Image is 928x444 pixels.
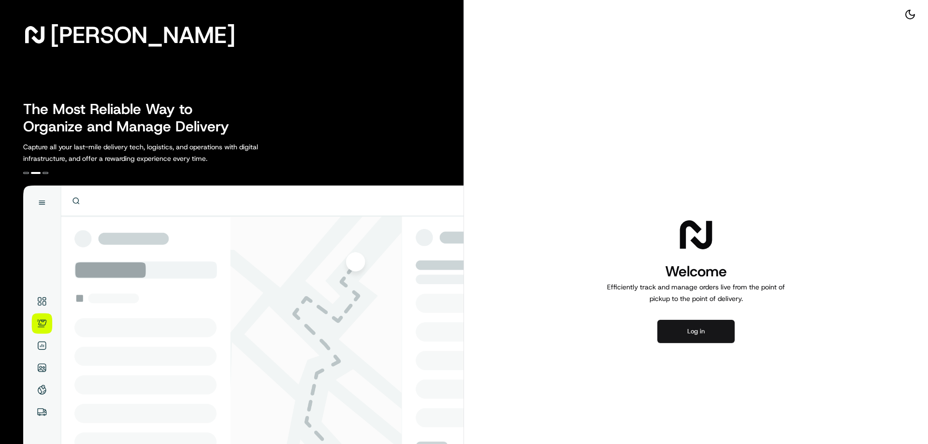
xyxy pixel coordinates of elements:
h1: Welcome [603,262,789,281]
p: Efficiently track and manage orders live from the point of pickup to the point of delivery. [603,281,789,304]
h2: The Most Reliable Way to Organize and Manage Delivery [23,100,240,135]
span: [PERSON_NAME] [50,25,235,44]
p: Capture all your last-mile delivery tech, logistics, and operations with digital infrastructure, ... [23,141,302,164]
button: Log in [657,320,735,343]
